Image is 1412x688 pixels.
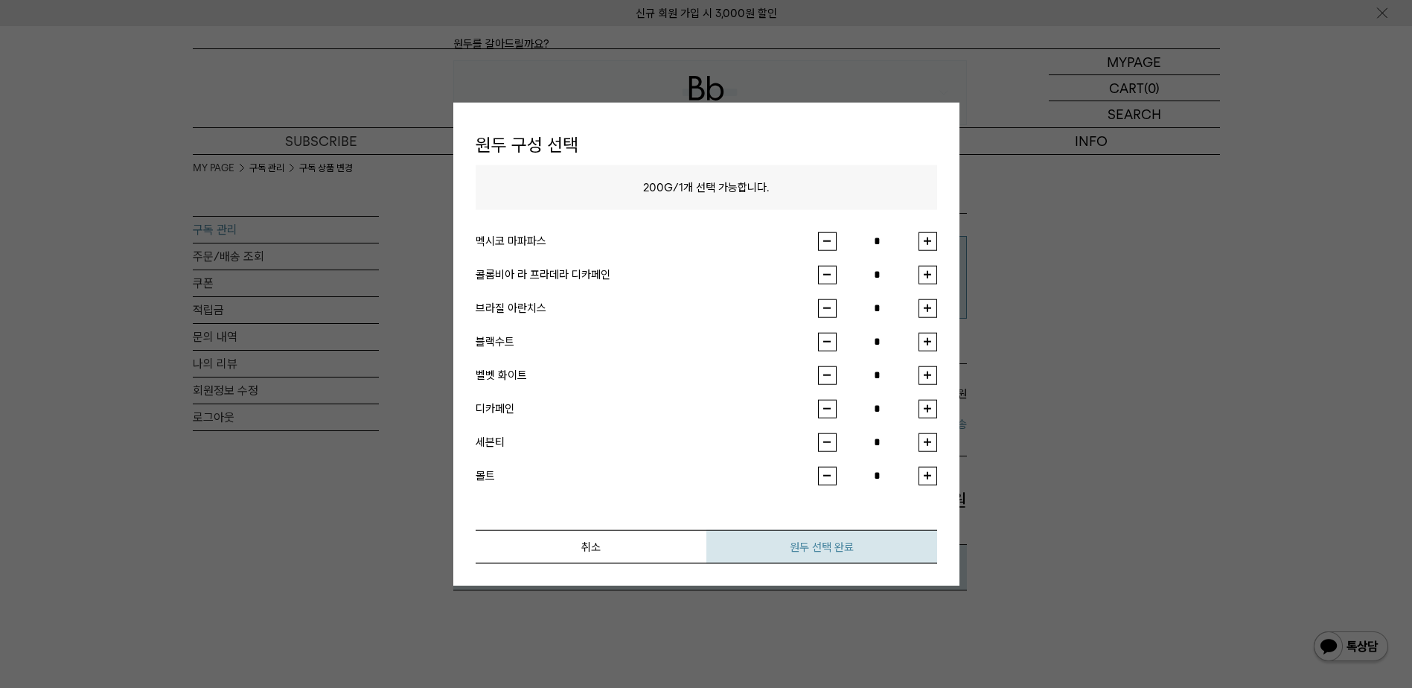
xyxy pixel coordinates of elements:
[476,165,937,209] p: / 개 선택 가능합니다.
[476,400,818,418] div: 디카페인
[643,180,673,194] span: 200G
[706,529,937,563] button: 원두 선택 완료
[476,529,706,563] button: 취소
[679,180,683,194] span: 1
[476,232,818,250] div: 멕시코 마파파스
[476,266,818,284] div: 콜롬비아 라 프라데라 디카페인
[476,467,818,485] div: 몰트
[476,433,818,451] div: 세븐티
[476,299,818,317] div: 브라질 아란치스
[476,366,818,384] div: 벨벳 화이트
[476,125,937,165] h1: 원두 구성 선택
[476,333,818,351] div: 블랙수트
